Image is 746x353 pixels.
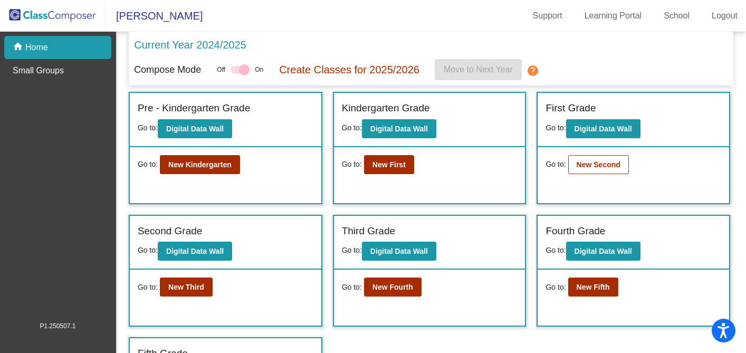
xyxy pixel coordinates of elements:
p: Small Groups [13,64,64,77]
a: Support [524,7,571,24]
label: Third Grade [342,224,395,239]
a: Logout [703,7,746,24]
button: New Fourth [364,278,422,297]
span: Go to: [546,282,566,293]
span: Off [217,65,225,74]
label: Fourth Grade [546,224,605,239]
button: New First [364,155,414,174]
b: Digital Data Wall [166,125,224,133]
button: Digital Data Wall [158,119,232,138]
p: Create Classes for 2025/2026 [279,62,419,78]
b: New Fourth [372,283,413,291]
b: Digital Data Wall [370,247,428,255]
span: Go to: [342,282,362,293]
span: Go to: [138,282,158,293]
button: New Third [160,278,213,297]
b: New Kindergarten [168,160,232,169]
button: Digital Data Wall [158,242,232,261]
button: Digital Data Wall [566,119,640,138]
button: New Second [568,155,629,174]
b: Digital Data Wall [370,125,428,133]
label: Pre - Kindergarten Grade [138,101,250,116]
label: Kindergarten Grade [342,101,430,116]
a: School [655,7,698,24]
mat-icon: help [526,64,539,77]
b: New Fifth [577,283,610,291]
span: Go to: [138,123,158,132]
b: New Second [577,160,620,169]
button: Move to Next Year [435,59,522,80]
p: Home [25,41,48,54]
span: Go to: [342,123,362,132]
p: Compose Mode [134,63,201,77]
b: Digital Data Wall [575,125,632,133]
span: [PERSON_NAME] [106,7,203,24]
label: First Grade [546,101,596,116]
button: New Kindergarten [160,155,240,174]
span: Go to: [546,159,566,170]
button: Digital Data Wall [362,119,436,138]
span: Move to Next Year [444,65,513,74]
label: Second Grade [138,224,203,239]
p: Current Year 2024/2025 [134,37,246,53]
span: Go to: [138,159,158,170]
button: Digital Data Wall [362,242,436,261]
span: Go to: [546,246,566,254]
mat-icon: home [13,41,25,54]
span: Go to: [546,123,566,132]
b: New Third [168,283,204,291]
b: Digital Data Wall [575,247,632,255]
span: Go to: [138,246,158,254]
span: Go to: [342,246,362,254]
button: New Fifth [568,278,618,297]
button: Digital Data Wall [566,242,640,261]
b: New First [372,160,406,169]
span: Go to: [342,159,362,170]
span: On [255,65,263,74]
b: Digital Data Wall [166,247,224,255]
a: Learning Portal [576,7,651,24]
